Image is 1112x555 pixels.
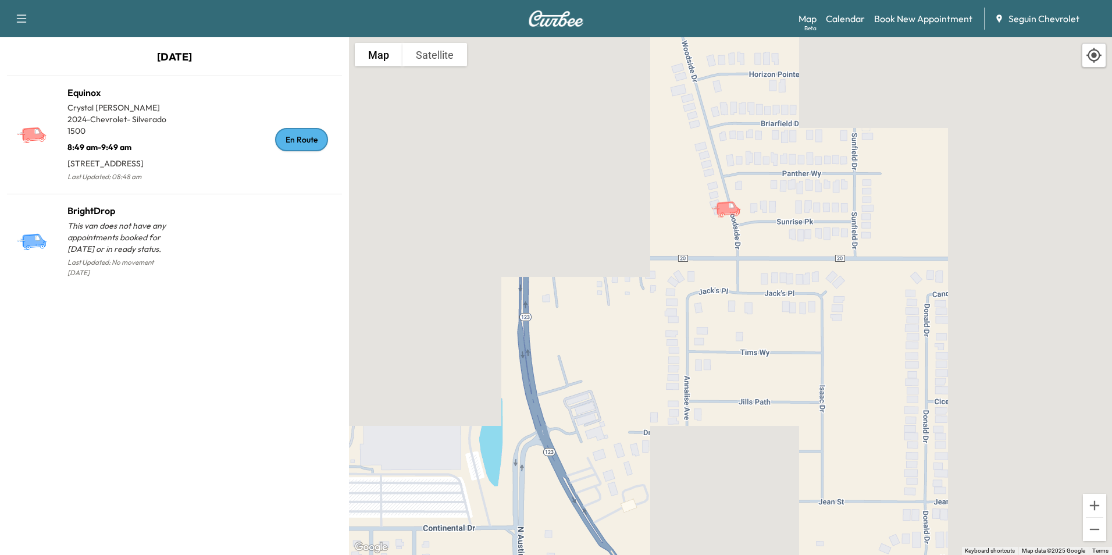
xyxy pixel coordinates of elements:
p: This van does not have any appointments booked for [DATE] or in ready status. [67,220,174,255]
button: Zoom out [1083,518,1106,541]
p: [STREET_ADDRESS] [67,153,174,169]
a: Open this area in Google Maps (opens a new window) [352,540,390,555]
p: 2024 - Chevrolet - Silverado 1500 [67,113,174,137]
button: Show satellite imagery [402,43,467,66]
a: Book New Appointment [874,12,972,26]
h1: BrightDrop [67,204,174,218]
div: Beta [804,24,817,33]
p: 8:49 am - 9:49 am [67,137,174,153]
button: Keyboard shortcuts [965,547,1015,555]
div: Recenter map [1082,43,1106,67]
p: Last Updated: No movement [DATE] [67,255,174,280]
p: Last Updated: 08:48 am [67,169,174,184]
button: Zoom in [1083,494,1106,517]
span: Map data ©2025 Google [1022,547,1085,554]
span: Seguin Chevrolet [1008,12,1079,26]
button: Show street map [355,43,402,66]
a: Calendar [826,12,865,26]
p: Crystal [PERSON_NAME] [67,102,174,113]
h1: Equinox [67,86,174,99]
div: En Route [275,128,328,151]
img: Google [352,540,390,555]
img: Curbee Logo [528,10,584,27]
gmp-advanced-marker: Equinox [711,188,751,209]
a: MapBeta [799,12,817,26]
a: Terms (opens in new tab) [1092,547,1109,554]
